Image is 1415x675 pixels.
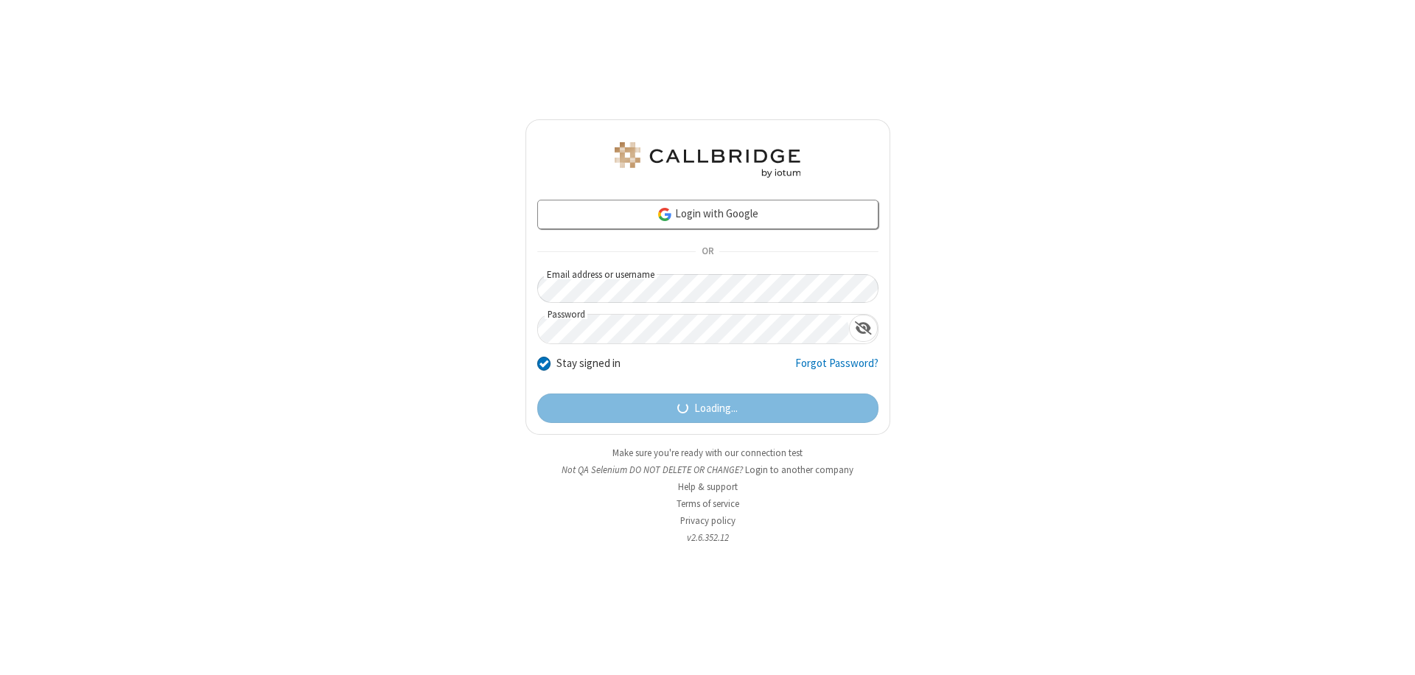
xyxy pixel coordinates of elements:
a: Privacy policy [680,514,736,527]
iframe: Chat [1378,637,1404,665]
a: Terms of service [677,497,739,510]
button: Loading... [537,394,878,423]
button: Login to another company [745,463,853,477]
div: Show password [849,315,878,342]
label: Stay signed in [556,355,621,372]
li: Not QA Selenium DO NOT DELETE OR CHANGE? [525,463,890,477]
a: Help & support [678,480,738,493]
a: Forgot Password? [795,355,878,383]
span: OR [696,242,719,262]
img: QA Selenium DO NOT DELETE OR CHANGE [612,142,803,178]
input: Email address or username [537,274,878,303]
input: Password [538,315,849,343]
li: v2.6.352.12 [525,531,890,545]
span: Loading... [694,400,738,417]
img: google-icon.png [657,206,673,223]
a: Make sure you're ready with our connection test [612,447,803,459]
a: Login with Google [537,200,878,229]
